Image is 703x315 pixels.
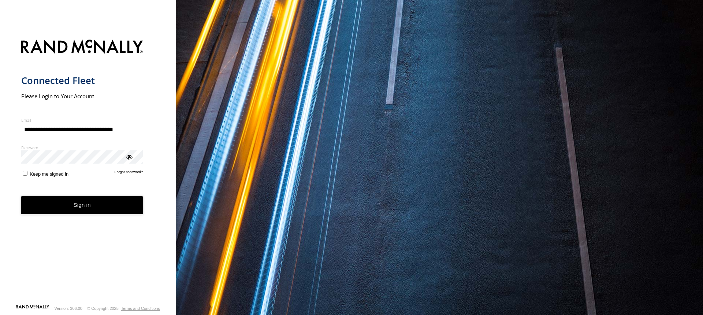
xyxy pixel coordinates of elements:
[16,305,49,312] a: Visit our Website
[21,92,143,100] h2: Please Login to Your Account
[30,171,68,177] span: Keep me signed in
[55,306,82,311] div: Version: 306.00
[21,117,143,123] label: Email
[125,153,133,160] div: ViewPassword
[21,196,143,214] button: Sign in
[115,170,143,177] a: Forgot password?
[23,171,27,176] input: Keep me signed in
[21,74,143,87] h1: Connected Fleet
[21,145,143,150] label: Password
[121,306,160,311] a: Terms and Conditions
[21,38,143,57] img: Rand McNally
[87,306,160,311] div: © Copyright 2025 -
[21,35,155,304] form: main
